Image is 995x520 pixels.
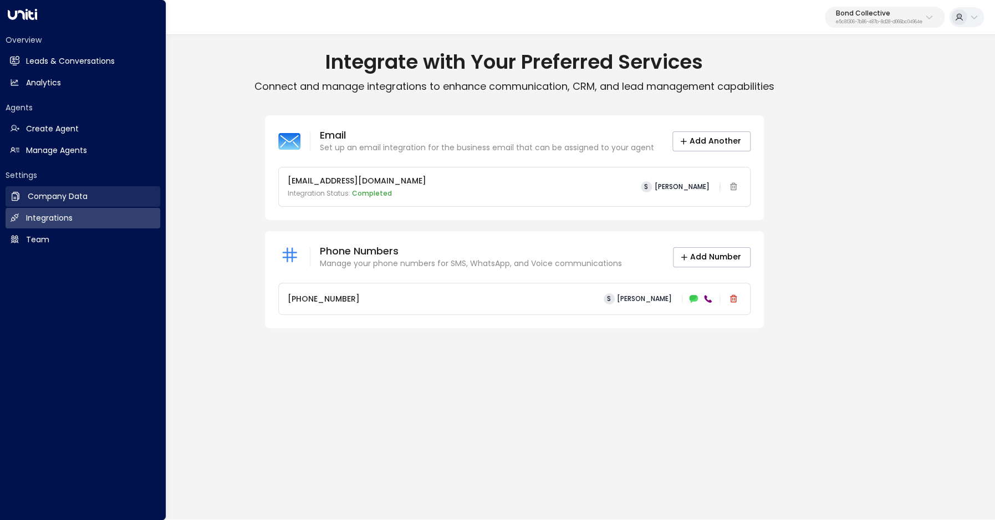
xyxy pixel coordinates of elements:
[688,293,700,305] div: SMS (Active)
[26,77,61,89] h2: Analytics
[6,140,160,161] a: Manage Agents
[26,212,73,224] h2: Integrations
[836,10,922,17] p: Bond Collective
[655,183,710,191] span: [PERSON_NAME]
[288,175,426,187] p: [EMAIL_ADDRESS][DOMAIN_NAME]
[352,188,392,198] span: Completed
[6,51,160,72] a: Leads & Conversations
[6,34,160,45] h2: Overview
[673,247,751,267] button: Add Number
[702,293,714,305] div: VOICE (Active)
[320,129,654,142] p: Email
[672,131,751,151] button: Add Another
[636,179,714,195] button: S[PERSON_NAME]
[320,258,622,269] p: Manage your phone numbers for SMS, WhatsApp, and Voice communications
[320,142,654,154] p: Set up an email integration for the business email that can be assigned to your agent
[6,119,160,139] a: Create Agent
[26,145,87,156] h2: Manage Agents
[26,123,79,135] h2: Create Agent
[288,293,360,305] p: [PHONE_NUMBER]
[288,188,426,198] p: Integration Status:
[26,55,115,67] h2: Leads & Conversations
[6,230,160,250] a: Team
[836,20,922,24] p: e5c8f306-7b86-487b-8d28-d066bc04964e
[28,191,88,202] h2: Company Data
[33,50,995,74] h1: Integrate with Your Preferred Services
[33,80,995,93] p: Connect and manage integrations to enhance communication, CRM, and lead management capabilities
[726,179,741,195] span: Email integration cannot be deleted while linked to an active agent. Please deactivate the agent ...
[604,293,615,304] span: S
[6,170,160,181] h2: Settings
[726,291,741,307] button: Delete phone number
[6,186,160,207] a: Company Data
[825,7,945,28] button: Bond Collectivee5c8f306-7b86-487b-8d28-d066bc04964e
[26,234,49,246] h2: Team
[6,102,160,113] h2: Agents
[641,181,652,192] span: S
[599,291,676,307] button: S[PERSON_NAME]
[320,244,622,258] p: Phone Numbers
[6,208,160,228] a: Integrations
[617,295,672,303] span: [PERSON_NAME]
[6,73,160,93] a: Analytics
